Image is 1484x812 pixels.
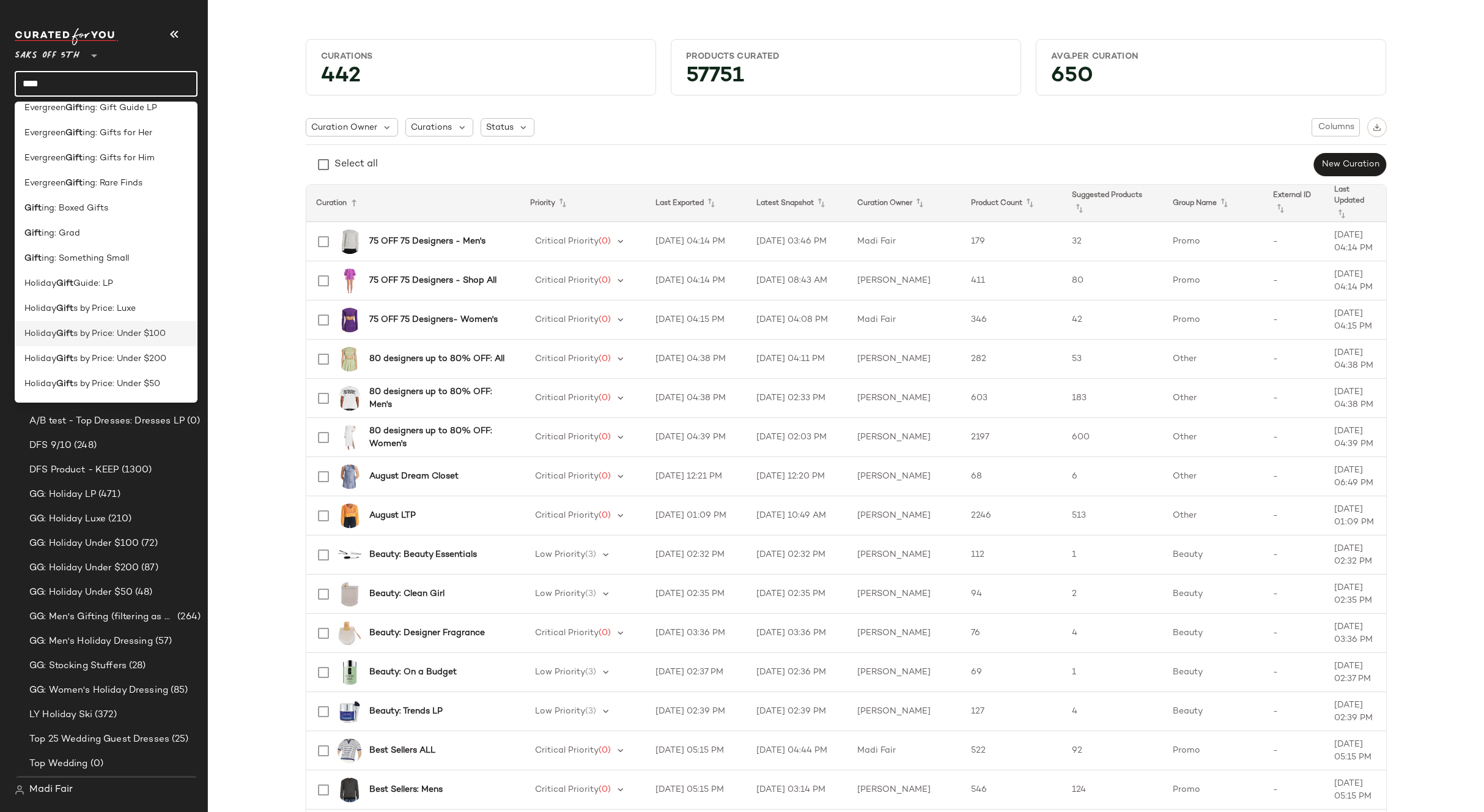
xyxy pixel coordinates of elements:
[1062,261,1163,300] td: 80
[338,543,362,567] img: 0400019469336
[961,379,1062,418] td: 603
[646,535,747,575] td: [DATE] 02:32 PM
[83,127,152,140] span: ing: Gifts for Her
[747,575,847,614] td: [DATE] 02:35 PM
[42,227,80,240] span: ing: Grad
[847,185,962,222] th: Curation Owner
[1324,222,1386,261] td: [DATE] 04:14 PM
[961,614,1062,653] td: 76
[646,614,747,653] td: [DATE] 03:36 PM
[29,783,73,797] span: Madi Fair
[585,668,596,677] span: (3)
[747,496,847,535] td: [DATE] 10:49 AM
[847,261,962,300] td: [PERSON_NAME]
[321,51,641,62] div: Curations
[73,277,113,290] span: Guide: LP
[1062,770,1163,810] td: 124
[1263,575,1324,614] td: -
[1062,535,1163,575] td: 1
[646,261,747,300] td: [DATE] 04:14 PM
[1062,185,1163,222] th: Suggested Products
[411,121,452,134] span: Curations
[311,67,651,90] div: 442
[1324,379,1386,418] td: [DATE] 04:38 PM
[646,496,747,535] td: [DATE] 01:09 PM
[1263,340,1324,379] td: -
[24,227,42,240] b: Gift
[599,433,611,442] span: (0)
[646,653,747,692] td: [DATE] 02:37 PM
[1062,653,1163,692] td: 1
[65,177,83,190] b: Gift
[1324,457,1386,496] td: [DATE] 06:49 PM
[73,352,166,365] span: s by Price: Under $200
[1263,692,1324,731] td: -
[1062,731,1163,770] td: 92
[168,683,188,698] span: (85)
[747,614,847,653] td: [DATE] 03:36 PM
[338,582,362,606] img: 0400022224434
[56,327,73,340] b: Gift
[29,659,127,673] span: GG: Stocking Stuffers
[96,488,120,502] span: (471)
[535,589,585,598] span: Low Priority
[29,635,153,649] span: GG: Men's Holiday Dressing
[1324,300,1386,340] td: [DATE] 04:15 PM
[486,121,514,134] span: Status
[1163,222,1264,261] td: Promo
[15,42,79,64] span: Saks OFF 5TH
[961,185,1062,222] th: Product Count
[1062,575,1163,614] td: 2
[747,535,847,575] td: [DATE] 02:32 PM
[369,386,506,411] b: 80 designers up to 80% OFF: Men's
[139,561,158,575] span: (87)
[1163,185,1264,222] th: Group Name
[646,340,747,379] td: [DATE] 04:38 PM
[306,185,520,222] th: Curation
[1324,614,1386,653] td: [DATE] 03:36 PM
[24,127,65,140] span: Evergreen
[646,418,747,457] td: [DATE] 04:39 PM
[56,378,73,390] b: Gift
[24,302,56,315] span: Holiday
[747,222,847,261] td: [DATE] 03:46 PM
[72,439,97,453] span: (248)
[369,548,477,561] b: Beauty: Beauty Essentials
[1263,185,1324,222] th: External ID
[1312,118,1359,136] button: Columns
[535,237,599,246] span: Critical Priority
[185,414,200,428] span: (0)
[334,157,378,172] div: Select all
[1373,123,1381,132] img: svg%3e
[119,463,152,477] span: (1300)
[1324,731,1386,770] td: [DATE] 05:15 PM
[338,660,362,685] img: 0400018355490
[1263,770,1324,810] td: -
[646,222,747,261] td: [DATE] 04:14 PM
[535,393,599,403] span: Critical Priority
[311,121,377,134] span: Curation Owner
[847,496,962,535] td: [PERSON_NAME]
[338,504,362,528] img: 0400017415376
[847,692,962,731] td: [PERSON_NAME]
[1263,731,1324,770] td: -
[1263,535,1324,575] td: -
[29,732,169,747] span: Top 25 Wedding Guest Dresses
[1263,379,1324,418] td: -
[83,152,155,165] span: ing: Gifts for Him
[1263,418,1324,457] td: -
[56,352,73,365] b: Gift
[1163,614,1264,653] td: Beauty
[83,102,157,114] span: ing: Gift Guide LP
[747,300,847,340] td: [DATE] 04:08 PM
[369,352,504,365] b: 80 designers up to 80% OFF: All
[1324,692,1386,731] td: [DATE] 02:39 PM
[1324,653,1386,692] td: [DATE] 02:37 PM
[585,707,596,716] span: (3)
[961,222,1062,261] td: 179
[1062,457,1163,496] td: 6
[1163,300,1264,340] td: Promo
[73,378,160,390] span: s by Price: Under $50
[338,229,362,254] img: 0400022500702_IVORY
[65,152,83,165] b: Gift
